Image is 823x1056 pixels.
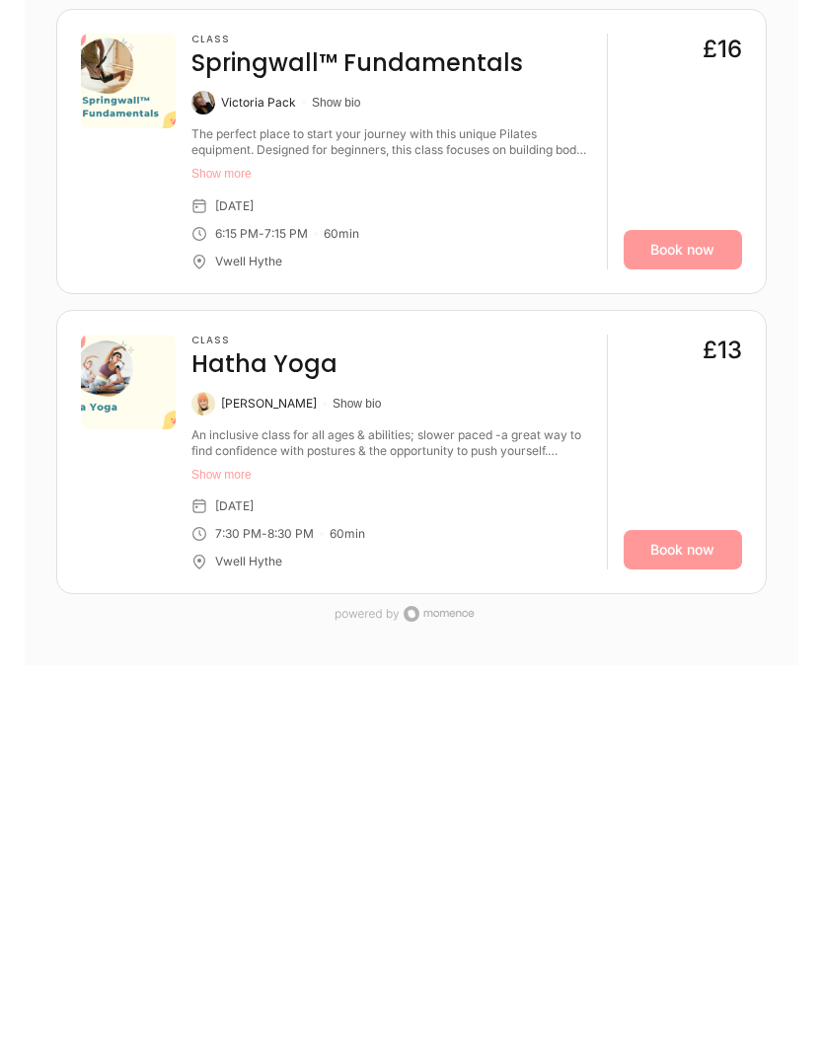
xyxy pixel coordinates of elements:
div: The perfect place to start your journey with this unique Pilates equipment. Designed for beginner... [191,126,591,158]
div: - [262,526,267,542]
h4: Springwall™ Fundamentals [191,47,523,79]
div: Vwell Hythe [215,254,282,269]
img: Victoria Pack [191,91,215,114]
div: Victoria Pack [221,95,296,111]
h4: Hatha Yoga [191,348,337,380]
button: Show more [191,467,591,483]
a: Book now [624,230,742,269]
img: Kate Alexander [191,392,215,415]
div: [DATE] [215,498,254,514]
div: £16 [703,34,742,65]
img: 14be0ce3-d8c7-446d-bb14-09f6601fc29a.png [81,34,176,128]
div: [PERSON_NAME] [221,396,317,412]
div: 7:30 PM [215,526,262,542]
h3: Class [191,34,523,45]
div: - [259,226,264,242]
div: 8:30 PM [267,526,314,542]
img: 53d83a91-d805-44ac-b3fe-e193bac87da4.png [81,335,176,429]
div: [DATE] [215,198,254,214]
button: Show bio [333,396,381,412]
button: Show more [191,166,591,182]
div: £13 [703,335,742,366]
h3: Class [191,335,337,346]
div: 60 min [324,226,359,242]
div: 7:15 PM [264,226,308,242]
div: An inclusive class for all ages & abilities; slower paced -a great way to find confidence with po... [191,427,591,459]
div: 6:15 PM [215,226,259,242]
a: Book now [624,530,742,569]
div: 60 min [330,526,365,542]
button: Show bio [312,95,360,111]
div: Vwell Hythe [215,554,282,569]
